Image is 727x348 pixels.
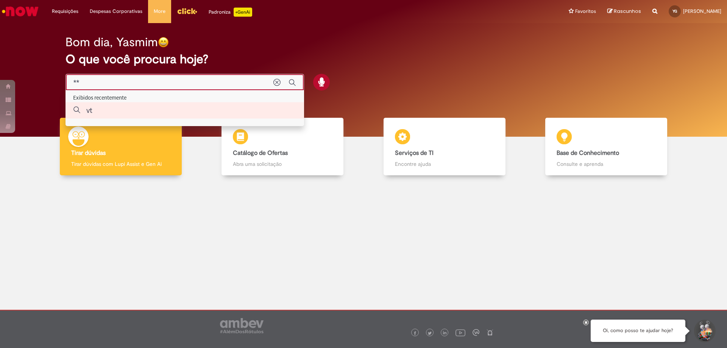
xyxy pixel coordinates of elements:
a: Tirar dúvidas Tirar dúvidas com Lupi Assist e Gen Ai [40,118,202,176]
b: Tirar dúvidas [71,149,106,157]
img: logo_footer_youtube.png [456,328,465,337]
span: Favoritos [575,8,596,15]
p: +GenAi [234,8,252,17]
div: Oi, como posso te ajudar hoje? [591,320,685,342]
img: logo_footer_ambev_rotulo_gray.png [220,318,264,333]
span: Requisições [52,8,78,15]
a: Rascunhos [607,8,641,15]
img: ServiceNow [1,4,40,19]
p: Abra uma solicitação [233,160,332,168]
div: Padroniza [209,8,252,17]
a: Serviços de TI Encontre ajuda [363,118,526,176]
img: logo_footer_facebook.png [413,331,417,335]
a: Base de Conhecimento Consulte e aprenda [526,118,688,176]
span: YG [672,9,677,14]
span: Despesas Corporativas [90,8,142,15]
img: logo_footer_linkedin.png [443,331,447,336]
button: Iniciar Conversa de Suporte [693,320,716,342]
span: [PERSON_NAME] [683,8,721,14]
a: Catálogo de Ofertas Abra uma solicitação [202,118,364,176]
span: More [154,8,165,15]
b: Serviços de TI [395,149,434,157]
p: Tirar dúvidas com Lupi Assist e Gen Ai [71,160,170,168]
b: Catálogo de Ofertas [233,149,288,157]
p: Consulte e aprenda [557,160,656,168]
img: happy-face.png [158,37,169,48]
img: logo_footer_twitter.png [428,331,432,335]
span: Rascunhos [614,8,641,15]
h2: O que você procura hoje? [66,53,662,66]
h2: Bom dia, Yasmim [66,36,158,49]
img: logo_footer_naosei.png [487,329,493,336]
img: click_logo_yellow_360x200.png [177,5,197,17]
img: logo_footer_workplace.png [473,329,479,336]
b: Base de Conhecimento [557,149,619,157]
p: Encontre ajuda [395,160,494,168]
